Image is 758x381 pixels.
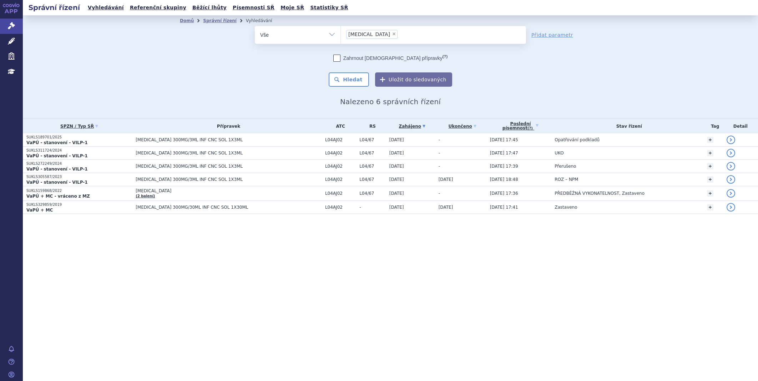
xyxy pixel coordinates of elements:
[359,137,386,142] span: L04/67
[439,164,440,169] span: -
[329,72,369,87] button: Hledat
[359,177,386,182] span: L04/67
[333,55,448,62] label: Zahrnout [DEMOGRAPHIC_DATA] přípravky
[26,188,132,193] p: SUKLS159868/2022
[136,205,314,210] span: [MEDICAL_DATA] 300MG/30ML INF CNC SOL 1X30ML
[707,176,713,183] a: +
[26,167,88,172] strong: VaPÚ - stanovení - VILP-1
[490,137,518,142] span: [DATE] 17:45
[325,151,356,156] span: L04AJ02
[439,191,440,196] span: -
[555,151,564,156] span: UKO
[132,119,322,133] th: Přípravek
[356,119,386,133] th: RS
[136,194,155,198] a: (2 balení)
[325,205,356,210] span: L04AJ02
[389,205,404,210] span: [DATE]
[389,164,404,169] span: [DATE]
[490,151,518,156] span: [DATE] 17:47
[400,30,404,39] input: [MEDICAL_DATA]
[707,163,713,169] a: +
[26,121,132,131] a: SPZN / Typ SŘ
[727,149,735,157] a: detail
[26,161,132,166] p: SUKLS272249/2024
[723,119,758,133] th: Detail
[707,190,713,197] a: +
[359,164,386,169] span: L04/67
[26,153,88,158] strong: VaPÚ - stanovení - VILP-1
[555,205,577,210] span: Zastaveno
[136,151,314,156] span: [MEDICAL_DATA] 300MG/3ML INF CNC SOL 1X3ML
[308,3,350,12] a: Statistiky SŘ
[136,177,314,182] span: [MEDICAL_DATA] 300MG/3ML INF CNC SOL 1X3ML
[26,202,132,207] p: SUKLS329859/2019
[136,137,314,142] span: [MEDICAL_DATA] 300MG/3ML INF CNC SOL 1X3ML
[359,191,386,196] span: L04/67
[490,177,518,182] span: [DATE] 18:48
[246,15,282,26] li: Vyhledávání
[707,204,713,210] a: +
[136,164,314,169] span: [MEDICAL_DATA] 300MG/3ML INF CNC SOL 1X3ML
[26,148,132,153] p: SUKLS311724/2024
[136,188,314,193] span: [MEDICAL_DATA]
[555,191,645,196] span: PŘEDBĚŽNÁ VYKONATELNOST, Zastaveno
[490,191,518,196] span: [DATE] 17:36
[439,177,453,182] span: [DATE]
[439,151,440,156] span: -
[439,205,453,210] span: [DATE]
[727,162,735,171] a: detail
[389,151,404,156] span: [DATE]
[86,3,126,12] a: Vyhledávání
[727,136,735,144] a: detail
[375,72,452,87] button: Uložit do sledovaných
[555,164,576,169] span: Přerušeno
[389,137,404,142] span: [DATE]
[551,119,703,133] th: Stav řízení
[348,32,390,37] span: [MEDICAL_DATA]
[727,189,735,198] a: detail
[322,119,356,133] th: ATC
[190,3,229,12] a: Běžící lhůty
[278,3,306,12] a: Moje SŘ
[26,194,90,199] strong: VaPÚ + MC - vráceno z MZ
[325,191,356,196] span: L04AJ02
[439,137,440,142] span: -
[389,191,404,196] span: [DATE]
[128,3,188,12] a: Referenční skupiny
[359,151,386,156] span: L04/67
[490,164,518,169] span: [DATE] 17:39
[26,208,53,213] strong: VaPÚ + MC
[23,2,86,12] h2: Správní řízení
[490,205,518,210] span: [DATE] 17:41
[325,164,356,169] span: L04AJ02
[325,177,356,182] span: L04AJ02
[531,31,573,39] a: Přidat parametr
[527,126,533,131] abbr: (?)
[180,18,194,23] a: Domů
[443,54,448,59] abbr: (?)
[555,137,600,142] span: Opatřování podkladů
[727,175,735,184] a: detail
[727,203,735,212] a: detail
[26,174,132,179] p: SUKLS305587/2023
[26,180,88,185] strong: VaPÚ - stanovení - VILP-1
[490,119,551,133] a: Poslednípísemnost(?)
[389,177,404,182] span: [DATE]
[231,3,277,12] a: Písemnosti SŘ
[325,137,356,142] span: L04AJ02
[203,18,237,23] a: Správní řízení
[707,150,713,156] a: +
[439,121,486,131] a: Ukončeno
[359,205,386,210] span: -
[340,97,441,106] span: Nalezeno 6 správních řízení
[707,137,713,143] a: +
[703,119,723,133] th: Tag
[392,32,396,36] span: ×
[26,140,88,145] strong: VaPÚ - stanovení - VILP-1
[26,135,132,140] p: SUKLS189701/2025
[389,121,435,131] a: Zahájeno
[555,177,578,182] span: ROZ – NPM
